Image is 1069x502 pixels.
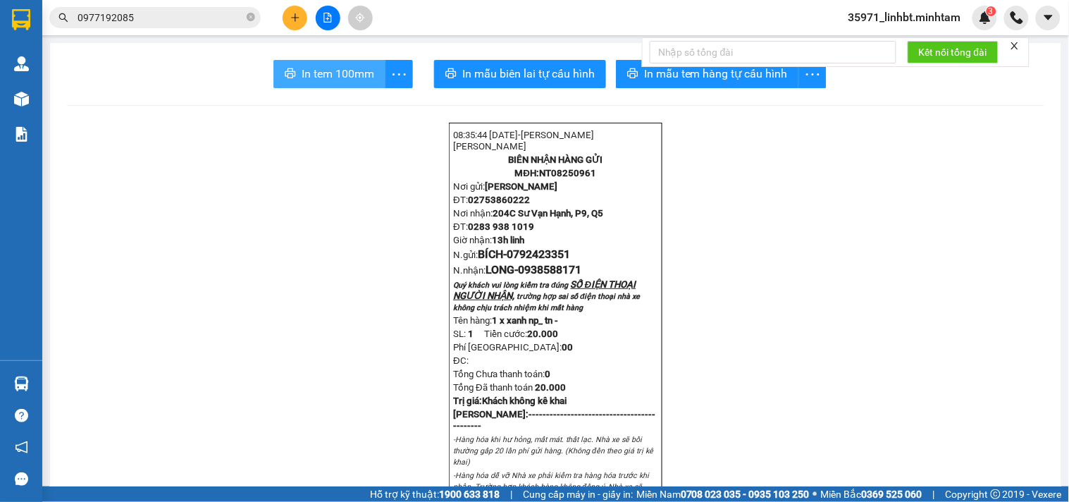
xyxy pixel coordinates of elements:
[36,55,109,66] span: [PERSON_NAME]
[453,265,581,276] span: N.nhận:
[14,92,29,106] img: warehouse-icon
[468,329,474,339] span: 1
[445,68,457,81] span: printer
[12,9,30,30] img: logo-vxr
[507,247,570,261] span: 0792423351
[527,329,558,339] span: 20.000
[15,472,28,486] span: message
[44,80,154,91] span: 204C Sư Vạn Hạnh, P9, Q5
[302,65,374,82] span: In tem 100mm
[482,396,567,406] span: Khách không kê khai
[285,68,296,81] span: printer
[478,247,570,261] span: BÍCH-
[837,8,972,26] span: 35971_linhbt.minhtam
[453,130,594,152] span: 08:35:44 [DATE]-
[681,489,810,500] strong: 0708 023 035 - 0935 103 250
[933,486,935,502] span: |
[492,235,524,245] span: 13h linh
[14,127,29,142] img: solution-icon
[991,489,1001,499] span: copyright
[545,369,550,379] span: 0
[862,489,922,500] strong: 0369 525 060
[453,181,557,192] span: Nơi gửi:
[908,41,999,63] button: Kết nối tổng đài
[453,235,524,245] span: Giờ nhận:
[89,42,147,53] span: NT08250961
[518,263,581,276] span: 0938588171
[385,60,413,88] button: more
[989,6,994,16] span: 3
[484,329,558,339] span: Tiền cước:
[78,10,244,25] input: Tìm tên, số ĐT hoặc mã đơn
[4,80,154,91] span: Nơi nhận:
[453,279,636,301] span: SỐ ĐIỆN THOẠI NGƯỜI NHẬN,
[453,195,468,205] span: ĐT:
[355,13,365,23] span: aim
[439,489,500,500] strong: 1900 633 818
[567,342,573,353] span: 0
[636,486,810,502] span: Miền Nam
[453,342,573,353] span: Phí [GEOGRAPHIC_DATA]:
[316,6,340,30] button: file-add
[58,30,153,40] strong: BIÊN NHẬN HÀNG GỬI
[385,66,412,83] span: more
[453,355,469,366] span: ĐC:
[453,130,594,152] span: [PERSON_NAME] [PERSON_NAME]
[19,68,81,78] span: 02753860222
[627,68,638,81] span: printer
[4,6,145,27] span: [PERSON_NAME] [PERSON_NAME]
[468,221,534,232] span: 0283 938 1019
[453,315,558,326] span: Tên hàng:
[348,6,373,30] button: aim
[813,491,817,497] span: ⚪️
[486,263,518,276] span: LONG-
[1036,6,1061,30] button: caret-down
[273,60,385,88] button: printerIn tem 100mm
[4,6,145,27] span: 08:35:44 [DATE]-
[453,250,570,260] span: N.gửi:
[462,65,595,82] span: In mẫu biên lai tự cấu hình
[508,154,603,165] strong: BIÊN NHẬN HÀNG GỬI
[15,441,28,454] span: notification
[1042,11,1055,24] span: caret-down
[247,11,255,25] span: close-circle
[523,486,633,502] span: Cung cấp máy in - giấy in:
[4,55,109,66] span: Nơi gửi:
[14,376,29,391] img: warehouse-icon
[562,342,573,353] strong: 0
[58,13,68,23] span: search
[15,409,28,422] span: question-circle
[539,168,596,178] span: NT08250961
[453,369,550,379] span: Tổng Chưa thanh toán:
[493,208,603,219] span: 204C Sư Vạn Hạnh, P9, Q5
[290,13,300,23] span: plus
[14,56,29,71] img: warehouse-icon
[19,93,85,104] span: 0283 938 1019
[468,195,530,205] span: 02753860222
[4,93,19,104] span: ĐT:
[4,68,19,78] span: ĐT:
[247,13,255,21] span: close-circle
[616,60,799,88] button: printerIn mẫu tem hàng tự cấu hình
[434,60,606,88] button: printerIn mẫu biên lai tự cấu hình
[1010,41,1020,51] span: close
[453,221,468,232] span: ĐT:
[283,6,307,30] button: plus
[453,329,466,339] span: SL:
[987,6,996,16] sup: 3
[492,315,558,326] span: 1 x xanh np_ tn -
[453,409,655,431] strong: [PERSON_NAME]:--------------------------------------------
[644,65,788,82] span: In mẫu tem hàng tự cấu hình
[535,382,566,393] span: 20.000
[453,292,641,312] span: trường hợp sai số điện thoại nhà xe không chịu trách nhiệm khi mất hàng
[453,435,653,467] em: -Hàng hóa khi hư hỏng, mất mát. thất lạc. Nhà xe sẽ bồi thường gấp 20 lần phí gửi hàng. (Không đề...
[650,41,896,63] input: Nhập số tổng đài
[453,281,569,290] span: Quý khách vui lòng kiểm tra đúng
[1011,11,1023,24] img: phone-icon
[453,382,533,393] span: Tổng Đã thanh toán
[453,396,482,406] span: Trị giá:
[453,208,603,219] span: Nơi nhận:
[821,486,922,502] span: Miền Bắc
[510,486,512,502] span: |
[798,60,827,88] button: more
